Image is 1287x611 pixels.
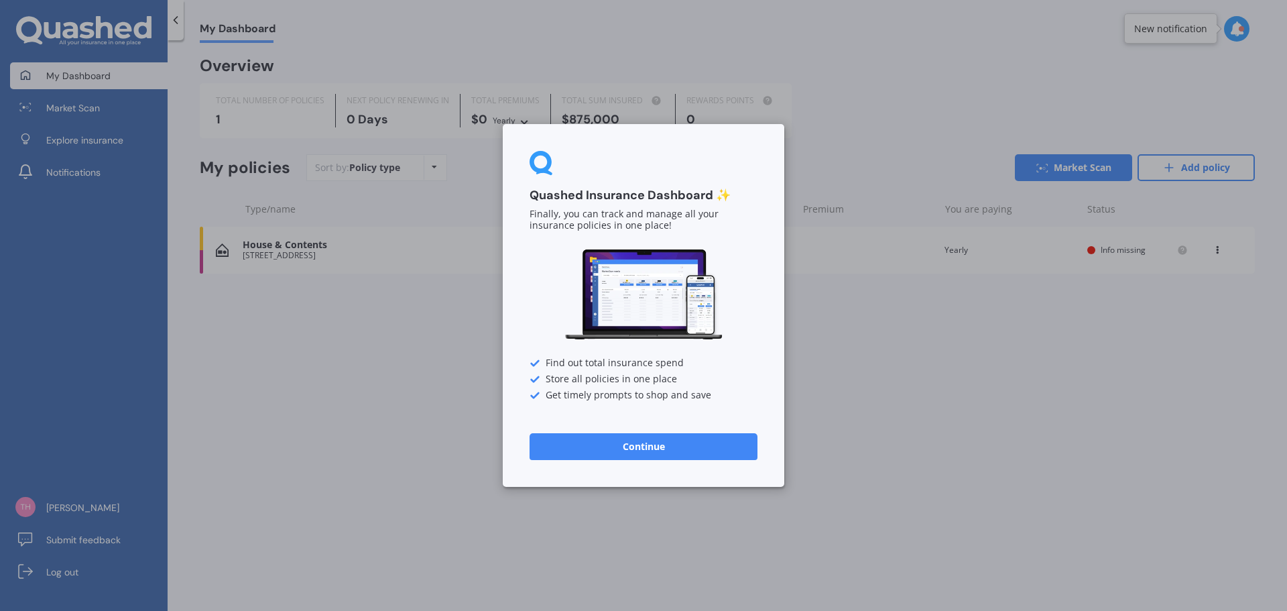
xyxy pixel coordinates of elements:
div: Get timely prompts to shop and save [530,390,757,401]
div: Find out total insurance spend [530,358,757,369]
div: Store all policies in one place [530,374,757,385]
h3: Quashed Insurance Dashboard ✨ [530,188,757,203]
p: Finally, you can track and manage all your insurance policies in one place! [530,209,757,232]
img: Dashboard [563,247,724,342]
button: Continue [530,433,757,460]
